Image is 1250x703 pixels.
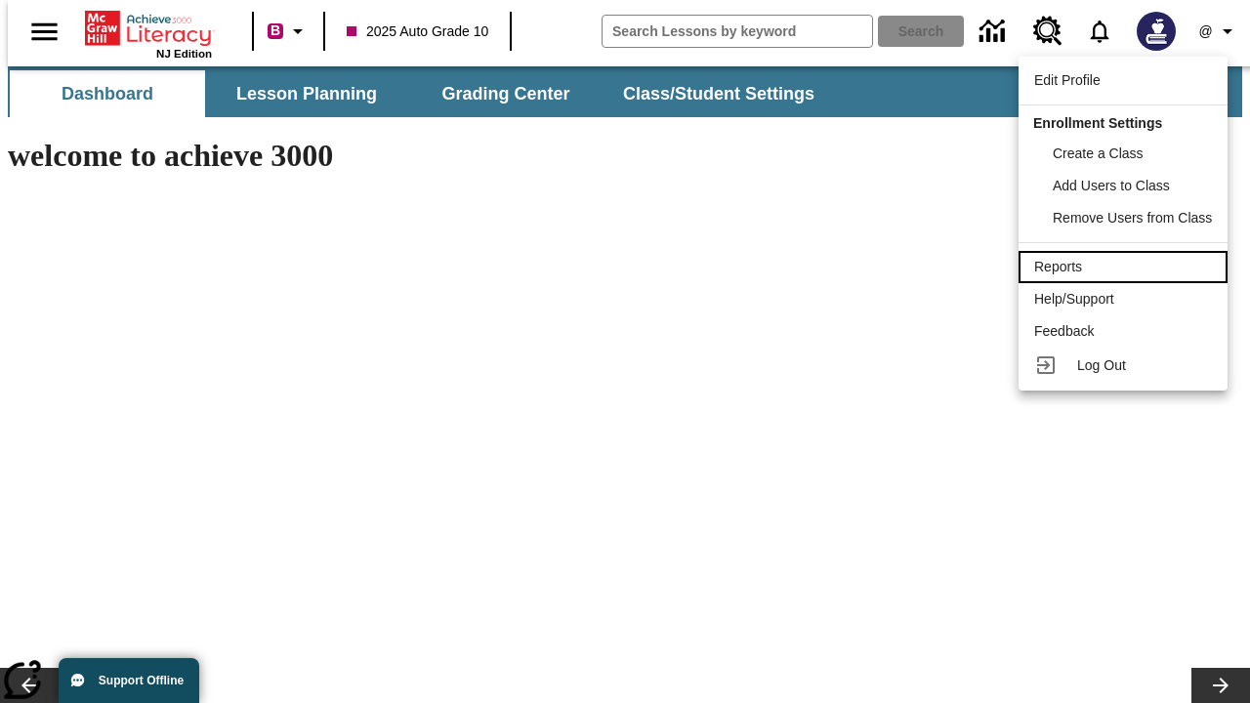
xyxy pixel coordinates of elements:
[1077,357,1126,373] span: Log Out
[1034,291,1114,307] span: Help/Support
[1053,210,1212,226] span: Remove Users from Class
[1053,178,1170,193] span: Add Users to Class
[1034,72,1101,88] span: Edit Profile
[1034,323,1094,339] span: Feedback
[1053,145,1144,161] span: Create a Class
[1033,115,1162,131] span: Enrollment Settings
[1034,259,1082,274] span: Reports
